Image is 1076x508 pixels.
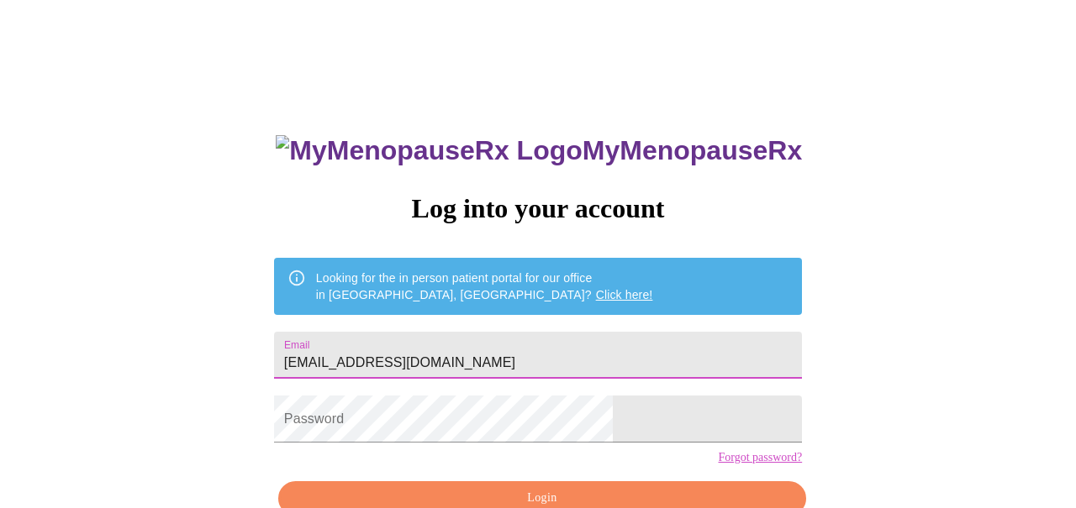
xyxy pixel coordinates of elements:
[718,451,802,464] a: Forgot password?
[276,135,582,166] img: MyMenopauseRx Logo
[316,263,653,310] div: Looking for the in person patient portal for our office in [GEOGRAPHIC_DATA], [GEOGRAPHIC_DATA]?
[276,135,802,166] h3: MyMenopauseRx
[274,193,802,224] h3: Log into your account
[596,288,653,301] a: Click here!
